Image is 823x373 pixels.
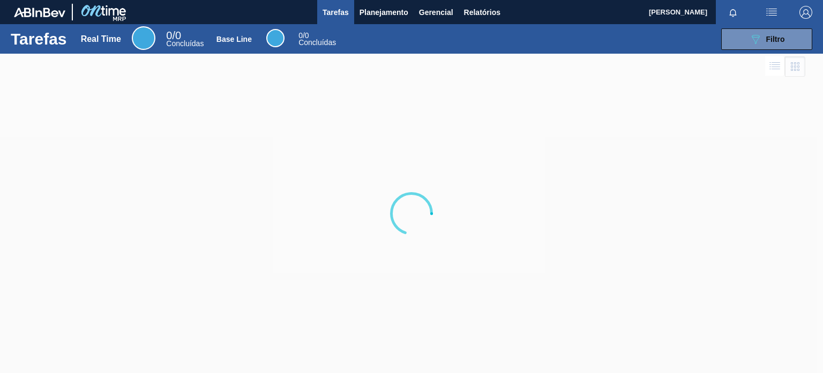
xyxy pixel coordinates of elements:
div: Base Line [266,29,285,47]
div: Base Line [298,32,336,46]
span: / 0 [166,30,181,41]
span: / 0 [298,31,309,40]
span: Concluídas [166,39,204,48]
img: Logout [799,6,812,19]
div: Real Time [81,34,121,44]
img: userActions [765,6,778,19]
span: Concluídas [298,38,336,47]
button: Filtro [721,28,812,50]
span: Tarefas [323,6,349,19]
span: Relatórios [464,6,500,19]
button: Notificações [716,5,750,20]
span: Gerencial [419,6,453,19]
span: 0 [298,31,303,40]
div: Real Time [132,26,155,50]
img: TNhmsLtSVTkK8tSr43FrP2fwEKptu5GPRR3wAAAABJRU5ErkJggg== [14,8,65,17]
span: 0 [166,30,172,41]
span: Filtro [766,35,785,43]
span: Planejamento [360,6,408,19]
div: Base Line [216,35,252,43]
h1: Tarefas [11,33,67,45]
div: Real Time [166,31,204,47]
